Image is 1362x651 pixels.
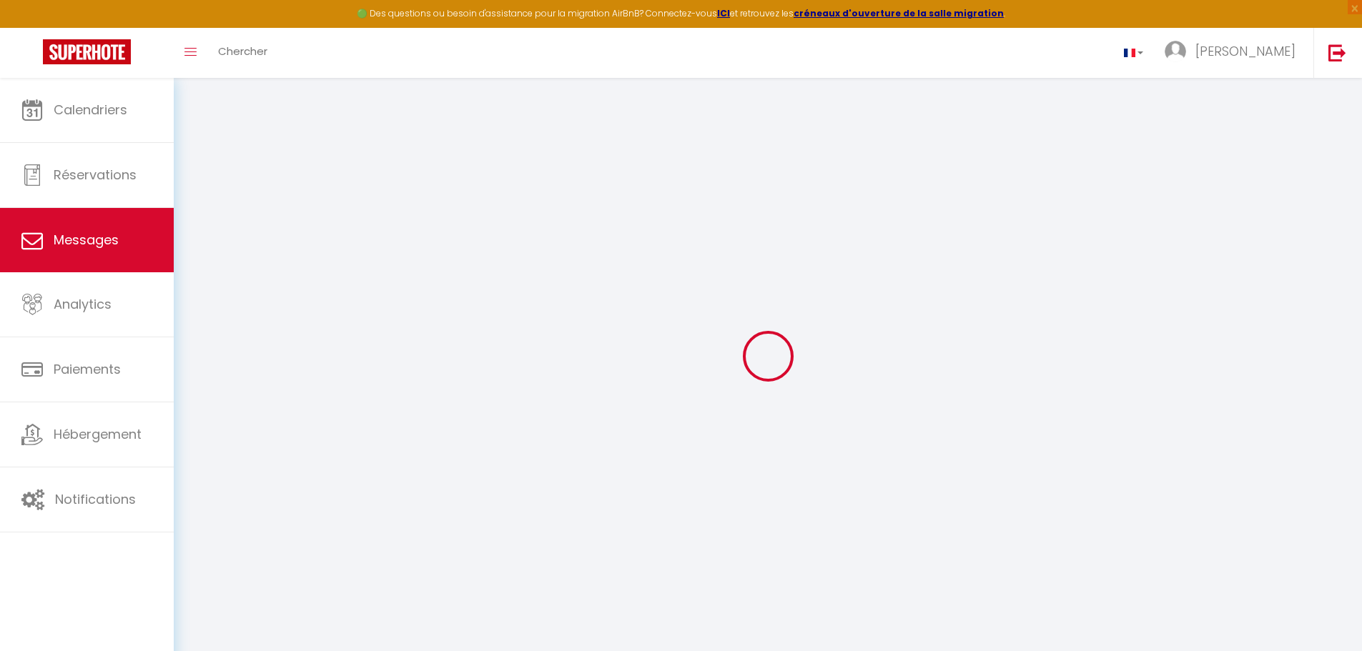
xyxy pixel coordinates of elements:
span: Paiements [54,360,121,378]
span: Notifications [55,490,136,508]
a: ... [PERSON_NAME] [1154,28,1313,78]
span: Messages [54,231,119,249]
img: logout [1328,44,1346,61]
a: ICI [717,7,730,19]
span: Analytics [54,295,112,313]
img: Super Booking [43,39,131,64]
button: Ouvrir le widget de chat LiveChat [11,6,54,49]
span: [PERSON_NAME] [1195,42,1296,60]
span: Chercher [218,44,267,59]
span: Réservations [54,166,137,184]
span: Calendriers [54,101,127,119]
a: Chercher [207,28,278,78]
img: ... [1165,41,1186,62]
span: Hébergement [54,425,142,443]
a: créneaux d'ouverture de la salle migration [794,7,1004,19]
